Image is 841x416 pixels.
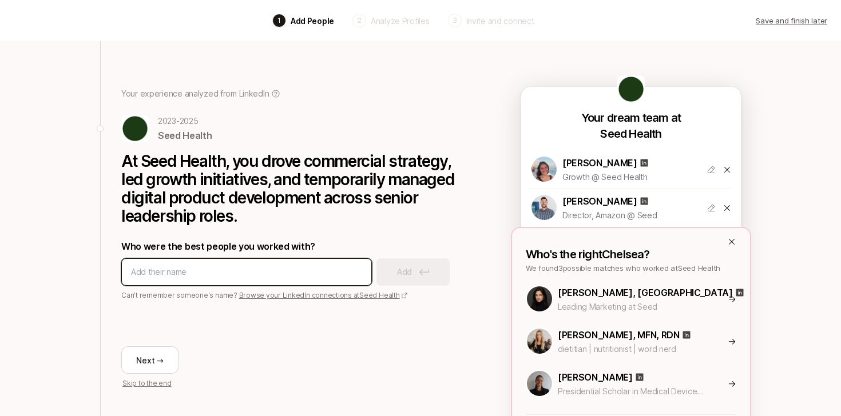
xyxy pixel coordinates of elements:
[526,246,736,262] p: Who's the right Chelsea ?
[121,346,178,374] button: Next →
[531,157,557,182] img: 1752440327767
[121,290,465,301] p: Can't remember someone's name?
[122,378,171,389] p: Skip to the end
[158,128,212,143] p: Seed Health
[358,15,362,26] p: 2
[527,286,552,311] img: 1586809954918
[562,209,697,222] p: Director, Amazon @ Seed
[158,114,212,128] p: 2023 - 2025
[756,15,827,26] p: Save and finish later
[600,126,661,142] p: Seed Health
[291,15,334,27] p: Add People
[527,371,552,396] img: 1738601176101
[277,15,281,26] p: 1
[558,300,704,314] p: Leading Marketing at Seed
[121,87,269,101] p: Your experience analyzed from LinkedIn
[121,152,465,225] p: At Seed Health, you drove commercial strategy, led growth initiatives, and temporarily managed di...
[453,15,457,26] p: 3
[562,155,637,170] p: [PERSON_NAME]
[558,370,633,385] p: [PERSON_NAME]
[581,110,681,126] p: Your dream team at
[562,170,697,184] p: Growth @ Seed Health
[131,265,362,279] input: Add their name
[527,329,552,354] img: 1623115121452
[121,115,149,142] img: eb2e39df_cdfa_431d_9662_97a27dfed651.jpg
[466,15,534,27] p: Invite and connect
[121,239,465,254] p: Who were the best people you worked with?
[558,285,733,300] p: [PERSON_NAME], [GEOGRAPHIC_DATA]
[562,194,637,209] p: [PERSON_NAME]
[239,291,408,299] a: Browse your LinkedIn connections atSeed Health
[558,327,680,342] p: [PERSON_NAME], MFN, RDN
[558,342,704,356] p: dietitian | nutritionist | word nerd
[617,75,645,103] img: eb2e39df_cdfa_431d_9662_97a27dfed651.jpg
[526,262,736,274] p: We found 3 possible matches who worked at Seed Health
[371,15,430,27] p: Analyze Profiles
[531,195,557,220] img: 1534521448824
[558,385,704,398] p: Presidential Scholar in Medical Device Design and Entrepreneurship at [GEOGRAPHIC_DATA] | Researc...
